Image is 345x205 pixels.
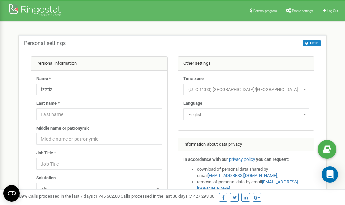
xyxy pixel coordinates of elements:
[327,9,338,13] span: Log Out
[39,184,160,194] span: Mr.
[197,179,309,192] li: removal of personal data by email ,
[36,100,60,107] label: Last name *
[197,166,309,179] li: download of personal data shared by email ,
[183,84,309,95] span: (UTC-11:00) Pacific/Midway
[183,157,228,162] strong: In accordance with our
[178,57,314,71] div: Other settings
[31,57,167,71] div: Personal information
[95,194,120,199] u: 1 745 662,00
[183,108,309,120] span: English
[36,175,56,181] label: Salutation
[36,76,51,82] label: Name *
[190,194,214,199] u: 7 427 293,00
[186,110,307,119] span: English
[36,84,162,95] input: Name
[3,185,20,202] button: Open CMP widget
[322,166,338,183] div: Open Intercom Messenger
[183,100,202,107] label: Language
[36,108,162,120] input: Last name
[36,133,162,145] input: Middle name or patronymic
[229,157,255,162] a: privacy policy
[256,157,289,162] strong: you can request:
[36,158,162,170] input: Job Title
[36,150,56,156] label: Job Title *
[253,9,277,13] span: Referral program
[303,40,321,46] button: HELP
[28,194,120,199] span: Calls processed in the last 7 days :
[121,194,214,199] span: Calls processed in the last 30 days :
[186,85,307,94] span: (UTC-11:00) Pacific/Midway
[292,9,313,13] span: Profile settings
[24,40,66,47] h5: Personal settings
[178,138,314,152] div: Information about data privacy
[36,125,90,132] label: Middle name or patronymic
[36,183,162,194] span: Mr.
[183,76,204,82] label: Time zone
[208,173,277,178] a: [EMAIL_ADDRESS][DOMAIN_NAME]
